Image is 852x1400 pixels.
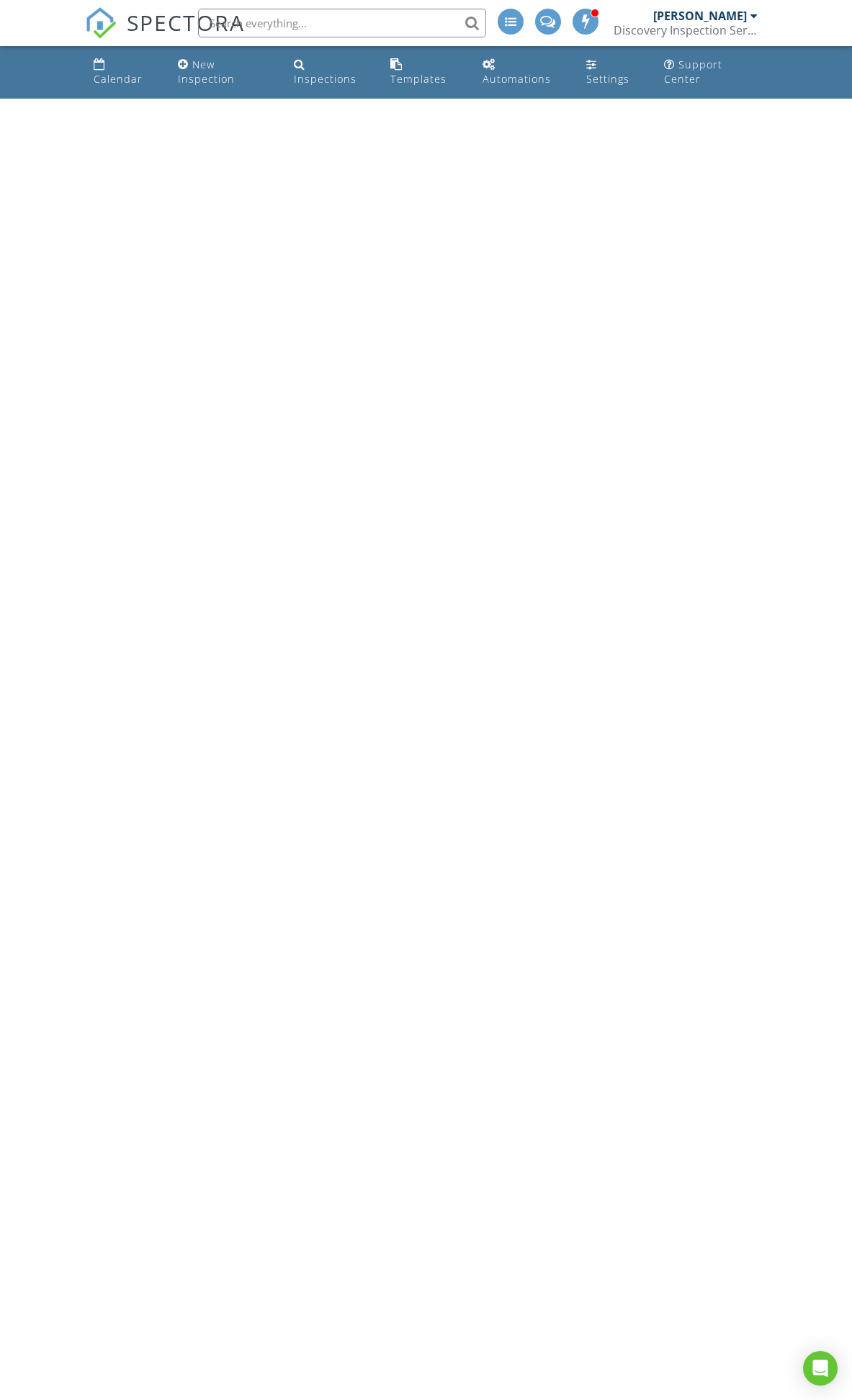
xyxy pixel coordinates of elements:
div: [PERSON_NAME] [653,9,747,23]
div: Open Intercom Messenger [803,1351,838,1386]
div: Templates [390,72,447,86]
a: Inspections [288,52,374,93]
div: New Inspection [178,58,235,86]
a: Calendar [88,52,161,93]
div: Settings [586,72,629,86]
a: New Inspection [172,52,277,93]
div: Calendar [94,72,143,86]
a: Settings [580,52,647,93]
a: Templates [385,52,465,93]
a: Automations (Advanced) [477,52,569,93]
input: Search everything... [198,9,486,37]
div: Automations [483,72,551,86]
a: SPECTORA [85,19,245,50]
div: Inspections [294,72,357,86]
div: Support Center [664,58,722,86]
div: Discovery Inspection Services [614,23,758,37]
img: The Best Home Inspection Software - Spectora [85,7,117,39]
span: SPECTORA [127,7,245,37]
a: Support Center [658,52,764,93]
